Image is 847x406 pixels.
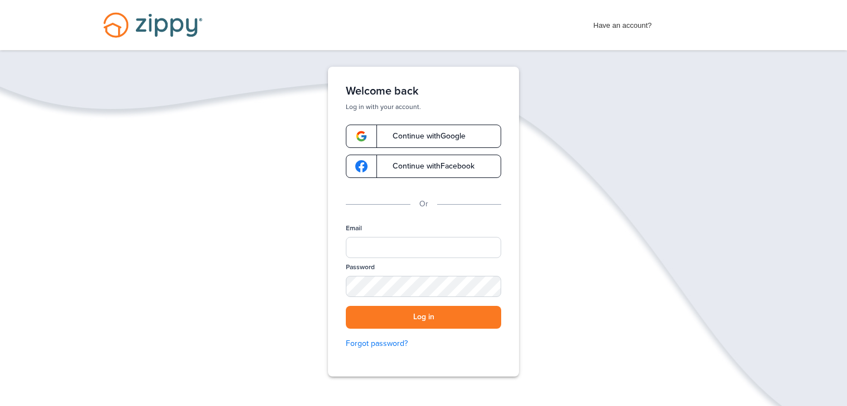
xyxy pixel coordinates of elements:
[419,198,428,210] p: Or
[346,102,501,111] p: Log in with your account.
[355,160,368,172] img: google-logo
[346,224,362,233] label: Email
[346,276,501,297] input: Password
[346,125,501,148] a: google-logoContinue withGoogle
[346,263,375,272] label: Password
[594,14,652,32] span: Have an account?
[355,130,368,142] img: google-logo
[346,85,501,98] h1: Welcome back
[346,306,501,329] button: Log in
[346,237,501,258] input: Email
[381,162,474,170] span: Continue with Facebook
[346,338,501,350] a: Forgot password?
[381,132,466,140] span: Continue with Google
[346,155,501,178] a: google-logoContinue withFacebook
